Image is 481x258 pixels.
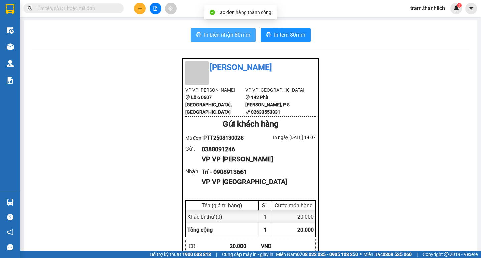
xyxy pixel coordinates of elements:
div: VP VP [PERSON_NAME] [202,154,310,164]
span: check-circle [210,10,215,15]
b: 142 Phù [PERSON_NAME], P 8 [245,95,290,107]
span: file-add [153,6,158,11]
div: Trí - 0908913661 [202,167,310,177]
input: Tìm tên, số ĐT hoặc mã đơn [37,5,116,12]
div: VND [261,242,292,250]
span: In tem 80mm [274,31,305,39]
div: 1 [259,210,272,223]
div: CR : [189,242,230,250]
span: Miền Nam [276,251,358,258]
span: aim [168,6,173,11]
span: Cung cấp máy in - giấy in: [222,251,274,258]
span: question-circle [7,214,13,220]
span: Tổng cộng [187,227,213,233]
span: environment [185,95,190,100]
span: Tạo đơn hàng thành công [218,10,271,15]
img: logo-vxr [6,4,14,14]
span: 20.000 [297,227,314,233]
div: In ngày: [DATE] 14:07 [251,134,316,141]
button: plus [134,3,146,14]
span: Miền Bắc [363,251,412,258]
img: warehouse-icon [7,60,14,67]
button: file-add [150,3,161,14]
img: warehouse-icon [7,43,14,50]
img: warehouse-icon [7,199,14,206]
div: SL [260,202,270,209]
span: tram.thanhlich [405,4,450,12]
span: | [216,251,217,258]
img: solution-icon [7,77,14,84]
b: 02633553331 [251,109,280,115]
li: VP VP [PERSON_NAME] [185,86,245,94]
span: environment [245,95,250,100]
span: printer [266,32,271,38]
span: message [7,244,13,250]
span: Khác - bì thư (0) [187,214,222,220]
div: Mã đơn: [185,134,251,142]
span: PTT2508130028 [203,135,244,141]
div: Gửi : [185,145,202,153]
strong: 0708 023 035 - 0935 103 250 [297,252,358,257]
img: warehouse-icon [7,27,14,34]
div: 20.000 [230,242,261,250]
button: aim [165,3,177,14]
button: printerIn tem 80mm [261,28,311,42]
div: Nhận : [185,167,202,176]
span: caret-down [468,5,474,11]
span: 1 [458,3,460,8]
div: Nhận: VP [GEOGRAPHIC_DATA] [58,39,120,53]
div: Gửi: VP [PERSON_NAME] [5,39,55,53]
div: Tên (giá trị hàng) [187,202,257,209]
strong: 1900 633 818 [182,252,211,257]
div: Gửi khách hàng [185,118,316,131]
button: caret-down [465,3,477,14]
img: icon-new-feature [453,5,459,11]
span: plus [138,6,142,11]
div: 0388091246 [202,145,310,154]
span: | [417,251,418,258]
button: printerIn biên nhận 80mm [191,28,256,42]
span: phone [245,110,250,114]
span: printer [196,32,201,38]
text: PTT2508130027 [38,28,88,35]
sup: 1 [457,3,462,8]
div: Cước món hàng [274,202,314,209]
li: VP VP [GEOGRAPHIC_DATA] [245,86,305,94]
strong: 0369 525 060 [383,252,412,257]
span: 1 [264,227,267,233]
span: In biên nhận 80mm [204,31,250,39]
span: copyright [444,252,449,257]
div: 20.000 [272,210,315,223]
span: Hỗ trợ kỹ thuật: [150,251,211,258]
div: VP VP [GEOGRAPHIC_DATA] [202,177,310,187]
span: search [28,6,32,11]
li: [PERSON_NAME] [185,61,316,74]
b: Lô 6 0607 [GEOGRAPHIC_DATA], [GEOGRAPHIC_DATA] [185,95,232,115]
span: notification [7,229,13,235]
span: ⚪️ [360,253,362,256]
